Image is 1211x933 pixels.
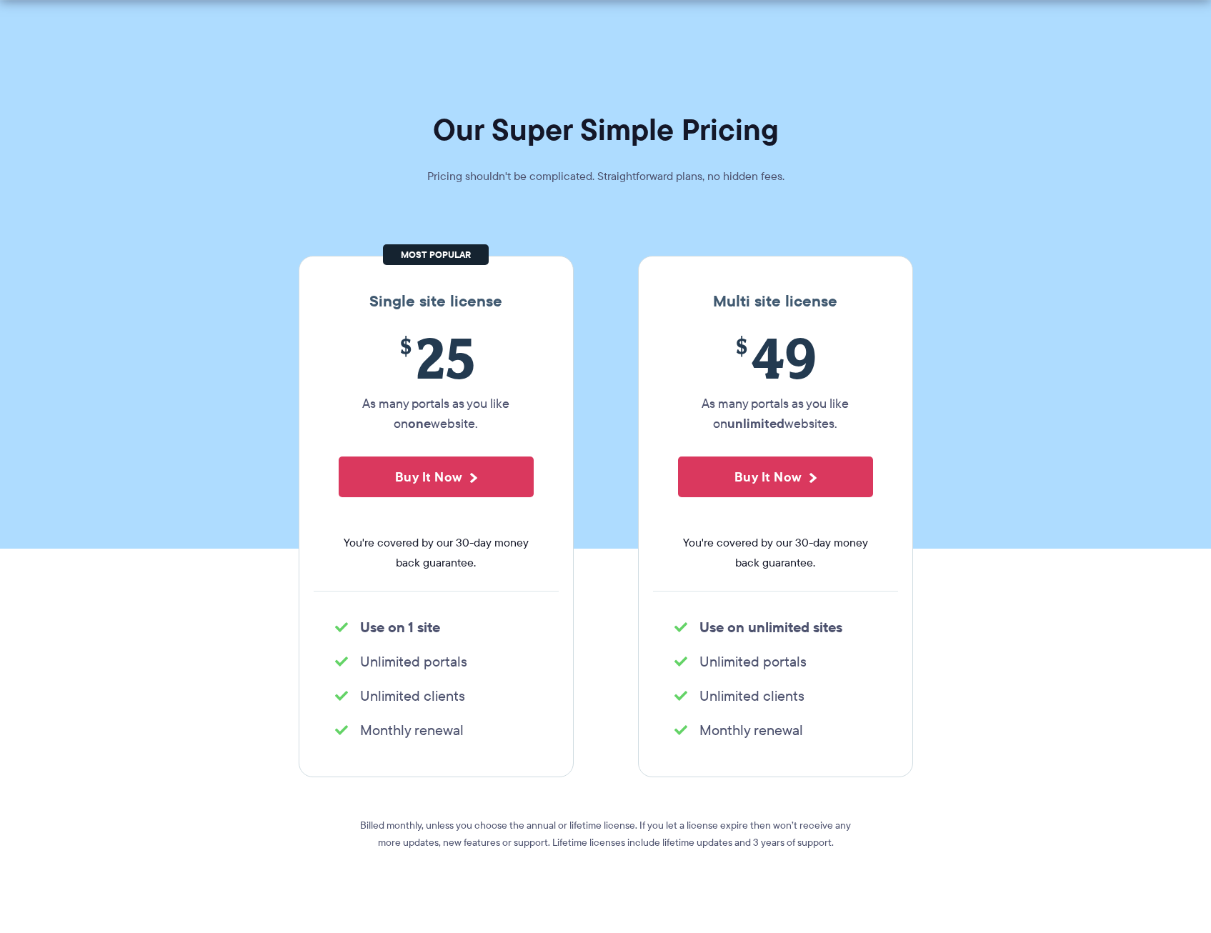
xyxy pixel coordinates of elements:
h3: Single site license [314,292,559,311]
p: As many portals as you like on websites. [678,394,873,434]
span: You're covered by our 30-day money back guarantee. [678,533,873,573]
span: 49 [678,325,873,390]
li: Monthly renewal [335,720,537,740]
li: Unlimited portals [335,652,537,672]
p: As many portals as you like on website. [339,394,534,434]
span: You're covered by our 30-day money back guarantee. [339,533,534,573]
strong: unlimited [727,414,784,433]
h3: Multi site license [653,292,898,311]
p: Pricing shouldn't be complicated. Straightforward plans, no hidden fees. [392,166,820,186]
span: 25 [339,325,534,390]
button: Buy It Now [339,456,534,497]
strong: Use on unlimited sites [699,617,842,638]
strong: Use on 1 site [360,617,440,638]
p: Billed monthly, unless you choose the annual or lifetime license. If you let a license expire the... [349,817,863,851]
li: Monthly renewal [674,720,877,740]
li: Unlimited portals [674,652,877,672]
li: Unlimited clients [335,686,537,706]
button: Buy It Now [678,456,873,497]
strong: one [408,414,431,433]
li: Unlimited clients [674,686,877,706]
